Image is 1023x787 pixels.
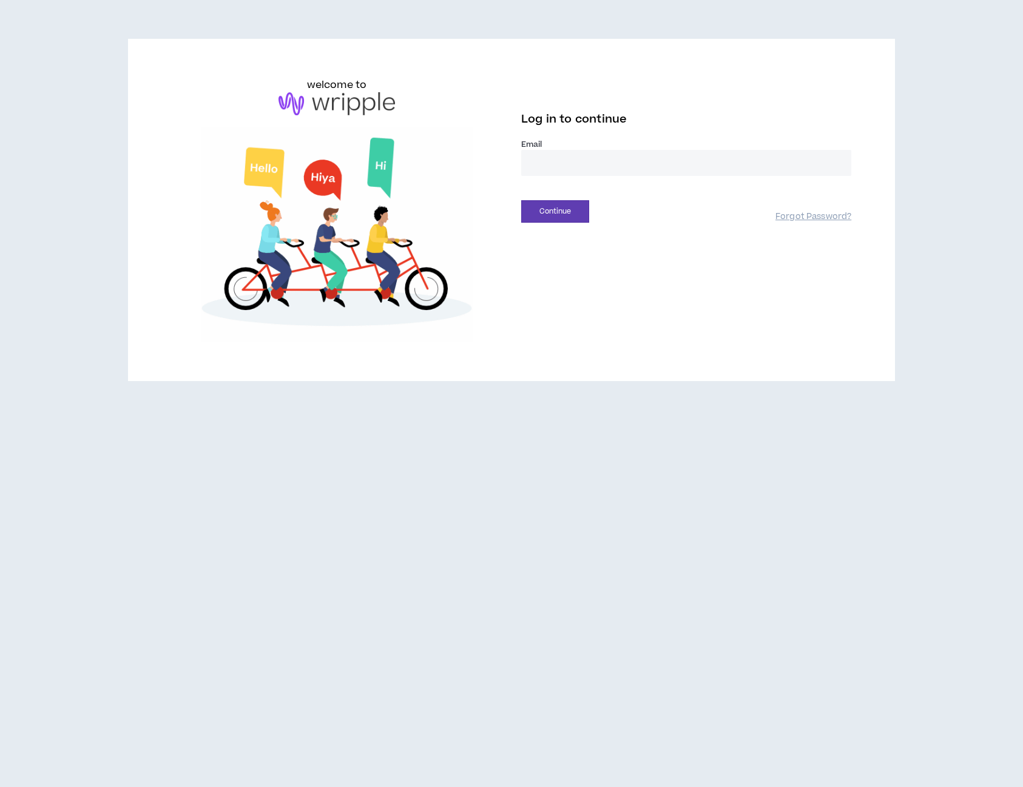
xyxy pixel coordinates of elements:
button: Continue [521,200,589,223]
img: logo-brand.png [279,92,395,115]
img: Welcome to Wripple [172,127,502,343]
span: Log in to continue [521,112,627,127]
h6: welcome to [307,78,367,92]
label: Email [521,139,851,150]
a: Forgot Password? [775,211,851,223]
